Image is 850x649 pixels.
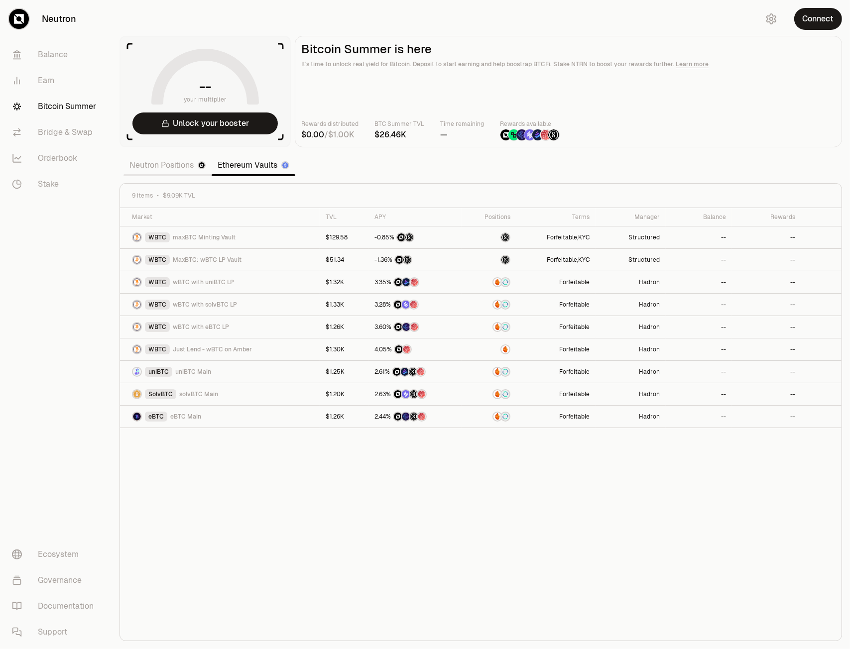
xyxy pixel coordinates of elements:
button: Forfeitable [559,345,590,353]
button: Amber [468,344,510,354]
a: Hadron [596,316,665,338]
a: $51.34 [320,249,368,271]
img: NTRN [500,129,511,140]
a: Orderbook [4,145,108,171]
img: maxBTC [501,256,509,264]
a: -- [732,249,801,271]
a: AmberSupervault [462,271,516,293]
button: AmberSupervault [468,367,510,377]
img: Solv Points [402,301,410,309]
img: Supervault [501,413,509,421]
button: Forfeitable [559,323,590,331]
a: -- [732,226,801,248]
a: Structured [596,226,665,248]
p: Rewards distributed [301,119,359,129]
a: -- [732,361,801,383]
span: eBTC Main [170,413,201,421]
div: eBTC [145,412,167,422]
button: AmberSupervault [468,389,510,399]
a: $129.58 [320,226,368,248]
img: WBTC Logo [133,233,141,241]
span: 9 items [132,192,153,200]
img: Bedrock Diamonds [401,368,409,376]
div: Terms [522,213,590,221]
a: -- [666,406,732,428]
img: Supervault [501,301,509,309]
div: — [440,129,484,141]
img: Ethereum Logo [282,162,288,168]
a: -- [666,226,732,248]
a: -- [732,294,801,316]
img: Amber [501,345,509,353]
button: NTRNSolv PointsMars Fragments [374,300,456,310]
a: AmberSupervault [462,316,516,338]
p: Time remaining [440,119,484,129]
img: WBTC Logo [133,256,141,264]
a: $1.26K [320,406,368,428]
a: Hadron [596,271,665,293]
button: maxBTC [468,232,510,242]
button: Forfeitable [547,256,577,264]
a: -- [732,383,801,405]
a: Documentation [4,593,108,619]
img: Structured Points [405,233,413,241]
a: SolvBTC LogoSolvBTCsolvBTC Main [120,383,320,405]
a: Stake [4,171,108,197]
a: Forfeitable,KYC [516,226,596,248]
img: NTRN [395,256,403,264]
img: NTRN [395,345,403,353]
a: Hadron [596,338,665,360]
a: NTRNStructured Points [368,249,462,271]
a: eBTC LogoeBTCeBTC Main [120,406,320,428]
img: Amber [493,278,501,286]
span: Just Lend - wBTC on Amber [173,345,252,353]
button: NTRNMars Fragments [374,344,456,354]
a: NTRNStructured Points [368,226,462,248]
span: , [547,256,590,264]
button: Forfeitable [559,390,590,398]
a: Hadron [596,294,665,316]
button: AmberSupervault [468,412,510,422]
button: NTRNBedrock DiamondsStructured PointsMars Fragments [374,367,456,377]
img: Mars Fragments [418,390,426,398]
span: uniBTC Main [175,368,211,376]
a: maxBTC [462,249,516,271]
img: WBTC Logo [133,345,141,353]
a: NTRNBedrock DiamondsStructured PointsMars Fragments [368,361,462,383]
div: TVL [326,213,363,221]
button: Unlock your booster [132,112,278,134]
img: maxBTC [501,233,509,241]
a: -- [666,361,732,383]
a: Hadron [596,361,665,383]
img: NTRN [394,413,402,421]
h2: Bitcoin Summer is here [301,42,836,56]
img: Amber [493,413,501,421]
a: -- [666,338,732,360]
span: wBTC with eBTC LP [173,323,229,331]
img: Structured Points [409,368,417,376]
img: Amber [493,390,501,398]
button: KYC [578,233,590,241]
div: WBTC [145,322,170,332]
a: Forfeitable [516,316,596,338]
a: Ecosystem [4,541,108,567]
img: Bedrock Diamonds [532,129,543,140]
span: maxBTC Minting Vault [173,233,236,241]
a: -- [732,271,801,293]
a: $1.20K [320,383,368,405]
img: eBTC Logo [133,413,141,421]
button: maxBTC [468,255,510,265]
div: SolvBTC [145,389,176,399]
div: Balance [672,213,726,221]
button: NTRNStructured Points [374,255,456,265]
img: Mars Fragments [410,323,418,331]
a: Forfeitable [516,271,596,293]
div: uniBTC [145,367,172,377]
a: Hadron [596,406,665,428]
img: WBTC Logo [133,301,141,309]
img: Structured Points [548,129,559,140]
img: NTRN [394,323,402,331]
img: Solv Points [402,390,410,398]
div: / [301,129,359,141]
a: Forfeitable [516,338,596,360]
